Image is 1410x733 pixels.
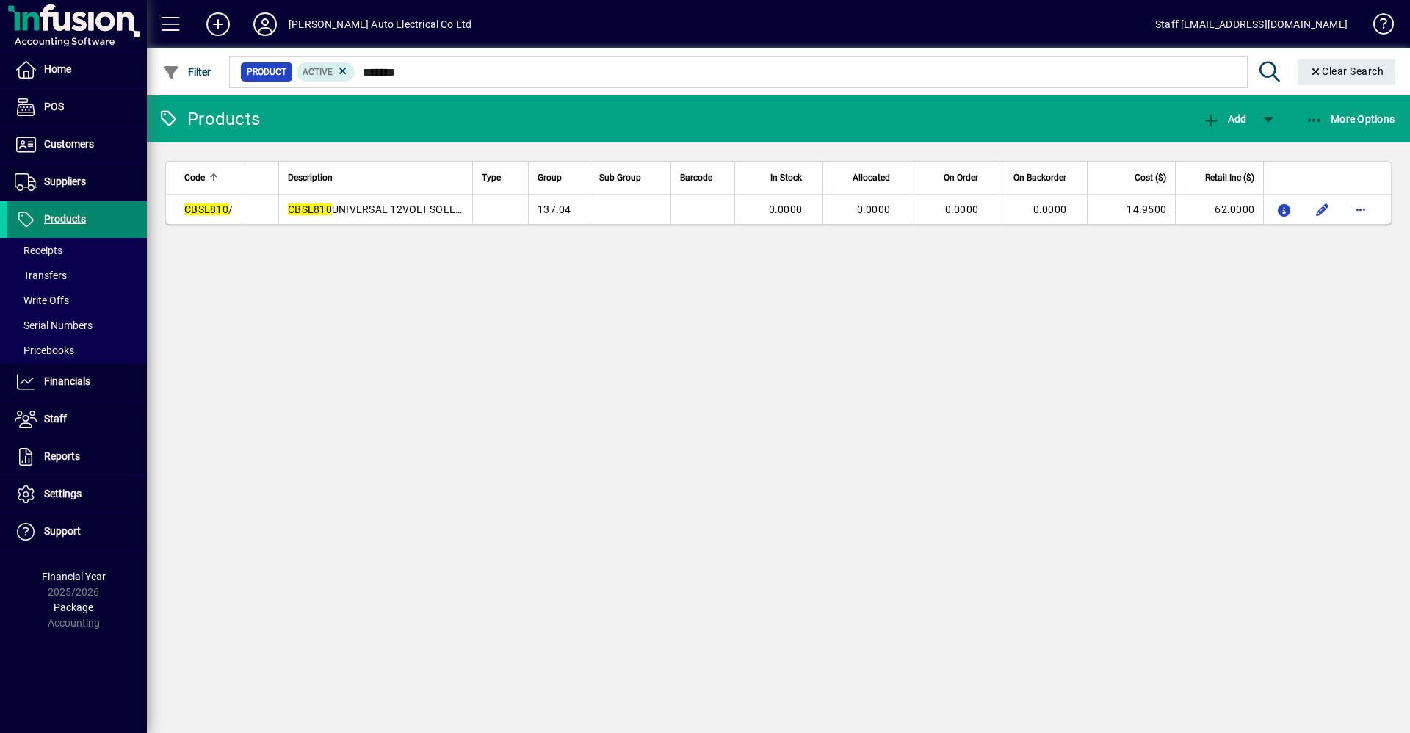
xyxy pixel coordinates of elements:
[1175,195,1263,224] td: 62.0000
[853,170,890,186] span: Allocated
[1135,170,1166,186] span: Cost ($)
[159,59,215,85] button: Filter
[15,270,67,281] span: Transfers
[482,170,519,186] div: Type
[44,525,81,537] span: Support
[44,213,86,225] span: Products
[247,65,286,79] span: Product
[184,203,233,215] span: /
[1013,170,1066,186] span: On Backorder
[7,401,147,438] a: Staff
[15,245,62,256] span: Receipts
[744,170,815,186] div: In Stock
[303,67,333,77] span: Active
[7,513,147,550] a: Support
[1349,198,1373,221] button: More options
[1309,65,1384,77] span: Clear Search
[1306,113,1395,125] span: More Options
[482,170,501,186] span: Type
[184,203,228,215] em: CBSL810
[1202,113,1246,125] span: Add
[920,170,991,186] div: On Order
[1302,106,1399,132] button: More Options
[54,602,93,613] span: Package
[42,571,106,582] span: Financial Year
[7,476,147,513] a: Settings
[44,101,64,112] span: POS
[7,263,147,288] a: Transfers
[44,176,86,187] span: Suppliers
[44,138,94,150] span: Customers
[7,438,147,475] a: Reports
[7,364,147,400] a: Financials
[1155,12,1348,36] div: Staff [EMAIL_ADDRESS][DOMAIN_NAME]
[770,170,802,186] span: In Stock
[184,170,205,186] span: Code
[7,313,147,338] a: Serial Numbers
[7,338,147,363] a: Pricebooks
[297,62,355,82] mat-chip: Activation Status: Active
[44,488,82,499] span: Settings
[242,11,289,37] button: Profile
[44,63,71,75] span: Home
[832,170,903,186] div: Allocated
[195,11,242,37] button: Add
[184,170,233,186] div: Code
[158,107,260,131] div: Products
[538,203,571,215] span: 137.04
[1198,106,1250,132] button: Add
[288,203,480,215] span: UNIVERSAL 12VOLT SOLENOID
[944,170,978,186] span: On Order
[538,170,581,186] div: Group
[44,450,80,462] span: Reports
[769,203,803,215] span: 0.0000
[7,51,147,88] a: Home
[1087,195,1175,224] td: 14.9500
[288,203,332,215] em: CBSL810
[599,170,662,186] div: Sub Group
[945,203,979,215] span: 0.0000
[7,164,147,201] a: Suppliers
[7,288,147,313] a: Write Offs
[44,375,90,387] span: Financials
[680,170,726,186] div: Barcode
[162,66,211,78] span: Filter
[288,170,333,186] span: Description
[44,413,67,425] span: Staff
[289,12,471,36] div: [PERSON_NAME] Auto Electrical Co Ltd
[1298,59,1396,85] button: Clear
[1008,170,1080,186] div: On Backorder
[15,344,74,356] span: Pricebooks
[7,238,147,263] a: Receipts
[1033,203,1067,215] span: 0.0000
[15,319,93,331] span: Serial Numbers
[1311,198,1334,221] button: Edit
[1205,170,1254,186] span: Retail Inc ($)
[680,170,712,186] span: Barcode
[7,126,147,163] a: Customers
[599,170,641,186] span: Sub Group
[7,89,147,126] a: POS
[538,170,562,186] span: Group
[1362,3,1392,51] a: Knowledge Base
[288,170,463,186] div: Description
[857,203,891,215] span: 0.0000
[15,295,69,306] span: Write Offs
